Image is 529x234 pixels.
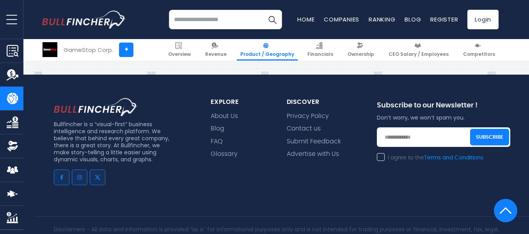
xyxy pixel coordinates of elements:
a: Go to twitter [90,170,105,185]
button: Search [263,10,282,29]
img: GME logo [43,42,57,57]
a: Ownership [344,39,378,61]
a: About Us [211,113,238,120]
a: + [119,43,133,57]
div: GameStop Corp. [64,45,113,54]
a: Product / Geography [237,39,298,61]
img: bullfincher logo [42,11,126,29]
span: Product / Geography [240,51,294,57]
img: Ownership [7,140,18,152]
a: CEO Salary / Employees [385,39,452,61]
a: Revenue [202,39,230,61]
a: Contact us [287,125,321,132]
a: Privacy Policy [287,113,329,120]
a: Ranking [369,15,395,23]
span: Revenue [205,51,227,57]
label: I agree to the [377,154,483,161]
button: Subscribe [470,129,509,146]
a: Blog [405,15,421,23]
a: Go to facebook [54,170,69,185]
div: Discover [287,98,358,106]
p: Bullfincher is a “visual-first” business intelligence and research platform. We believe that behi... [54,121,172,163]
a: Advertise with Us [287,150,339,158]
a: Companies [324,15,359,23]
div: Subscribe to our Newsletter ! [377,101,510,114]
a: Blog [211,125,224,132]
a: Terms and Conditions [424,155,483,161]
div: explore [211,98,268,106]
p: Don’t worry, we won’t spam you. [377,114,510,121]
img: footer logo [54,98,138,116]
span: Overview [168,51,191,57]
a: Go to instagram [72,170,87,185]
a: Overview [165,39,194,61]
a: Home [297,15,314,23]
a: FAQ [211,138,223,145]
iframe: reCAPTCHA [377,166,495,197]
span: Financials [307,51,333,57]
a: Login [467,10,499,29]
a: Go to homepage [42,11,126,29]
a: Submit Feedback [287,138,341,145]
span: Competitors [463,51,495,57]
span: CEO Salary / Employees [389,51,449,57]
a: Glossary [211,150,238,158]
a: Financials [304,39,337,61]
a: Competitors [460,39,499,61]
a: Register [430,15,458,23]
span: Ownership [348,51,374,57]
